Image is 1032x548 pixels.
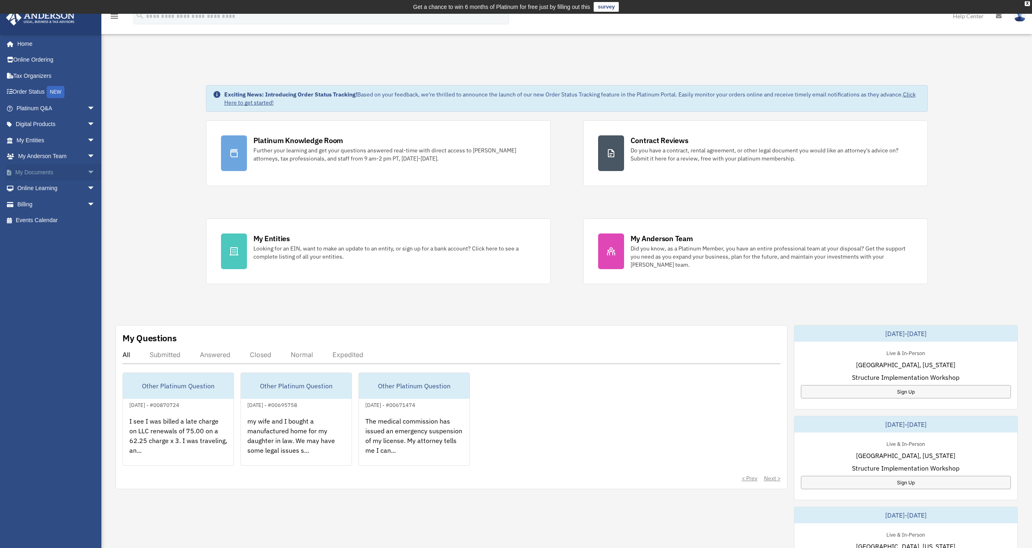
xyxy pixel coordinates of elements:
div: Normal [291,351,313,359]
div: [DATE]-[DATE] [794,507,1017,523]
div: My Anderson Team [631,233,693,244]
span: arrow_drop_down [87,196,103,213]
span: arrow_drop_down [87,116,103,133]
div: Further your learning and get your questions answered real-time with direct access to [PERSON_NAM... [253,146,536,163]
div: Live & In-Person [880,439,931,447]
div: My Questions [122,332,177,344]
a: Online Ordering [6,52,107,68]
a: My Entities Looking for an EIN, want to make an update to an entity, or sign up for a bank accoun... [206,218,551,284]
div: Other Platinum Question [359,373,470,399]
img: Anderson Advisors Platinum Portal [4,10,77,26]
div: my wife and I bought a manufactured home for my daughter in law. We may have some legal issues s... [241,410,352,473]
div: Live & In-Person [880,348,931,357]
div: Based on your feedback, we're thrilled to announce the launch of our new Order Status Tracking fe... [224,90,921,107]
a: My Anderson Teamarrow_drop_down [6,148,107,165]
a: Other Platinum Question[DATE] - #00695758my wife and I bought a manufactured home for my daughter... [240,372,352,466]
i: search [135,11,144,20]
a: My Anderson Team Did you know, as a Platinum Member, you have an entire professional team at your... [583,218,928,284]
span: arrow_drop_down [87,180,103,197]
a: menu [109,14,119,21]
span: Structure Implementation Workshop [852,463,959,473]
a: Tax Organizers [6,68,107,84]
div: Expedited [333,351,363,359]
div: [DATE] - #00671474 [359,400,422,409]
div: All [122,351,130,359]
div: [DATE] - #00695758 [241,400,304,409]
div: Closed [250,351,271,359]
span: arrow_drop_down [87,100,103,117]
a: Other Platinum Question[DATE] - #00671474The medical commission has issued an emergency suspensio... [358,372,470,466]
span: arrow_drop_down [87,132,103,149]
div: Get a chance to win 6 months of Platinum for free just by filling out this [413,2,590,12]
div: Live & In-Person [880,530,931,538]
div: Contract Reviews [631,135,689,146]
a: Order StatusNEW [6,84,107,101]
div: I see I was billed a late charge on LLC renewals of 75.00 on a 62.25 charge x 3. I was traveling,... [123,410,234,473]
div: [DATE] - #00870724 [123,400,186,409]
div: Other Platinum Question [123,373,234,399]
span: [GEOGRAPHIC_DATA], [US_STATE] [856,451,955,460]
span: arrow_drop_down [87,148,103,165]
span: Structure Implementation Workshop [852,372,959,382]
span: [GEOGRAPHIC_DATA], [US_STATE] [856,360,955,370]
span: arrow_drop_down [87,164,103,181]
div: My Entities [253,233,290,244]
i: menu [109,11,119,21]
a: Online Learningarrow_drop_down [6,180,107,197]
div: NEW [47,86,64,98]
div: The medical commission has issued an emergency suspension of my license. My attorney tells me I c... [359,410,470,473]
div: Other Platinum Question [241,373,352,399]
a: Events Calendar [6,212,107,229]
a: My Documentsarrow_drop_down [6,164,107,180]
div: Platinum Knowledge Room [253,135,343,146]
a: Home [6,36,103,52]
a: Digital Productsarrow_drop_down [6,116,107,133]
a: Other Platinum Question[DATE] - #00870724I see I was billed a late charge on LLC renewals of 75.0... [122,372,234,466]
a: Contract Reviews Do you have a contract, rental agreement, or other legal document you would like... [583,120,928,186]
a: Billingarrow_drop_down [6,196,107,212]
div: Looking for an EIN, want to make an update to an entity, or sign up for a bank account? Click her... [253,244,536,261]
a: Click Here to get started! [224,91,916,106]
a: survey [594,2,619,12]
img: User Pic [1014,10,1026,22]
div: Did you know, as a Platinum Member, you have an entire professional team at your disposal? Get th... [631,244,913,269]
strong: Exciting News: Introducing Order Status Tracking! [224,91,357,98]
div: Submitted [150,351,180,359]
div: [DATE]-[DATE] [794,416,1017,432]
div: Answered [200,351,230,359]
a: Platinum Knowledge Room Further your learning and get your questions answered real-time with dire... [206,120,551,186]
a: My Entitiesarrow_drop_down [6,132,107,148]
a: Sign Up [801,385,1011,398]
div: [DATE]-[DATE] [794,325,1017,342]
a: Platinum Q&Aarrow_drop_down [6,100,107,116]
a: Sign Up [801,476,1011,489]
div: Do you have a contract, rental agreement, or other legal document you would like an attorney's ad... [631,146,913,163]
div: close [1025,1,1030,6]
